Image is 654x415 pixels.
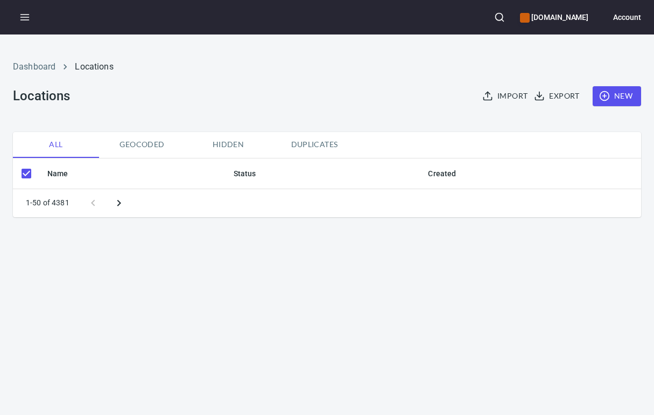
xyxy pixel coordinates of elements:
button: color-CE600E [520,13,530,23]
span: Hidden [192,138,265,151]
h6: [DOMAIN_NAME] [520,11,588,23]
button: Account [597,5,641,29]
button: Export [532,86,583,106]
th: Created [419,158,641,189]
button: Search [488,5,511,29]
button: New [593,86,641,106]
th: Name [39,158,225,189]
a: Dashboard [13,61,55,72]
span: New [601,89,632,103]
th: Status [225,158,420,189]
span: Duplicates [278,138,351,151]
p: 1-50 of 4381 [26,197,69,208]
button: Next page [106,190,132,216]
button: Import [480,86,532,106]
span: All [19,138,93,151]
span: Export [536,89,579,103]
span: Geocoded [106,138,179,151]
h3: Locations [13,88,69,103]
div: Manage your apps [520,5,588,29]
span: Import [484,89,528,103]
h6: Account [613,11,641,23]
a: Locations [75,61,113,72]
nav: breadcrumb [13,60,641,73]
